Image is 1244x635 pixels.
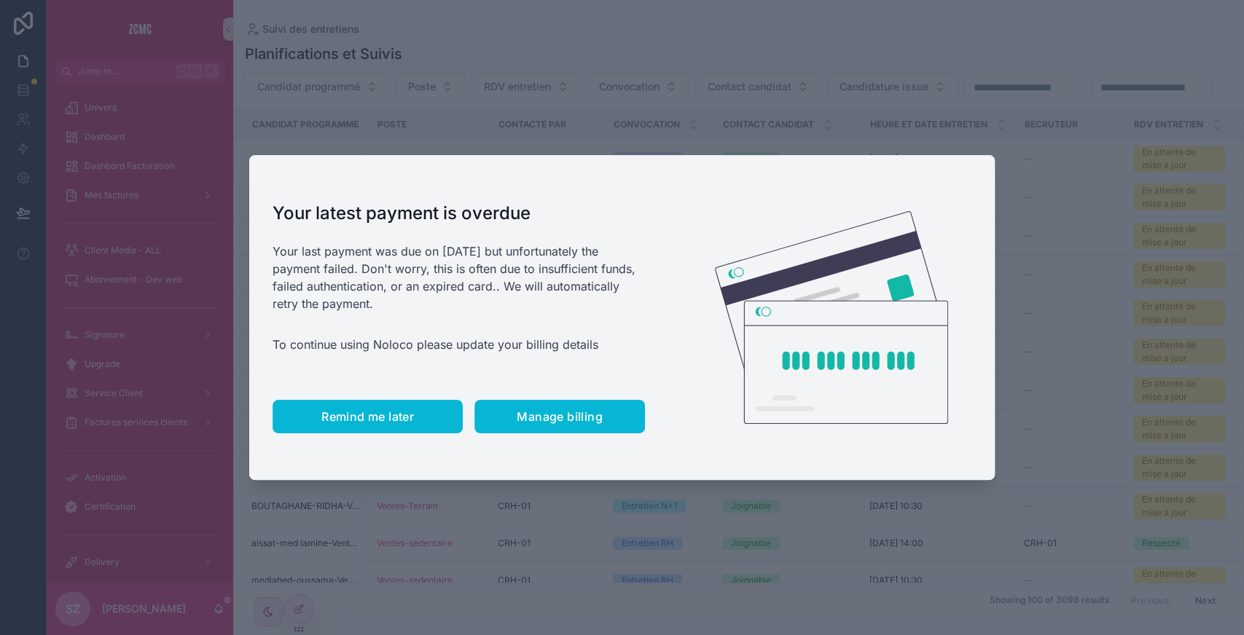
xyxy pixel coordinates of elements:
button: Remind me later [273,400,463,433]
span: Manage billing [517,409,603,424]
p: To continue using Noloco please update your billing details [273,336,645,353]
p: Your last payment was due on [DATE] but unfortunately the payment failed. Don't worry, this is of... [273,242,645,312]
button: Manage billing [474,400,645,433]
h1: Your latest payment is overdue [273,202,645,225]
span: Remind me later [321,409,414,424]
img: Credit card illustration [715,211,948,424]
